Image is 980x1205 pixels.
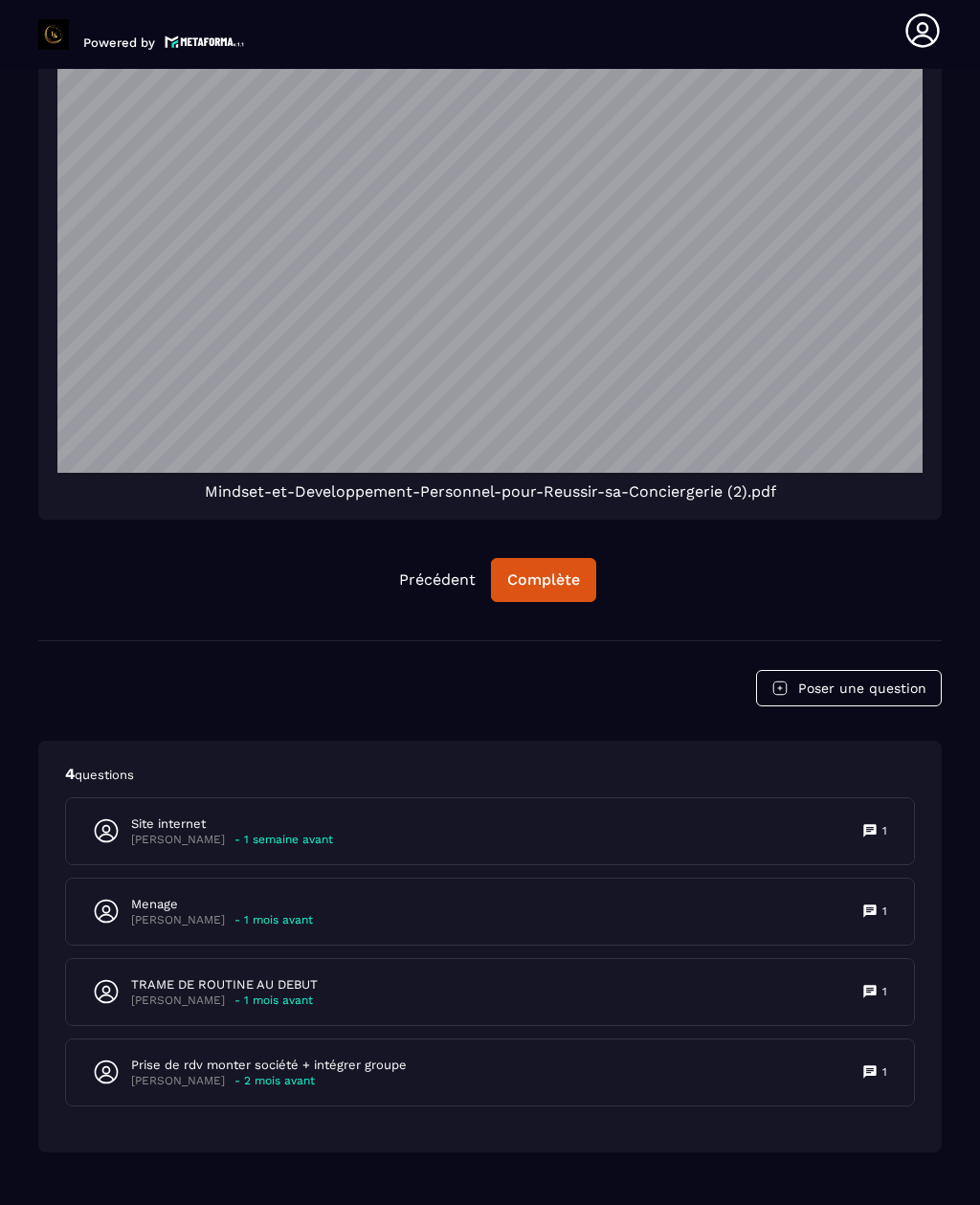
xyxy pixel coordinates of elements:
p: TRAME DE ROUTINE AU DEBUT [131,976,318,993]
p: 1 [882,1064,887,1080]
p: - 2 mois avant [234,1074,315,1088]
img: logo [165,33,245,50]
p: 1 [882,823,887,838]
p: Site internet [131,815,333,833]
p: 1 [882,904,887,919]
img: logo-branding [38,19,69,50]
button: Complète [491,558,596,602]
p: [PERSON_NAME] [131,1074,225,1088]
p: Powered by [83,35,155,50]
button: Précédent [384,559,491,601]
p: Prise de rdv monter société + intégrer groupe [131,1057,407,1074]
span: Mindset-et-Developpement-Personnel-pour-Reussir-sa-Conciergerie (2).pdf [205,482,776,501]
p: [PERSON_NAME] [131,913,225,927]
p: [PERSON_NAME] [131,833,225,847]
div: Complète [507,570,580,590]
p: 4 [65,764,915,785]
p: 1 [882,984,887,999]
p: - 1 mois avant [234,913,313,927]
button: Poser une question [756,670,942,706]
p: - 1 mois avant [234,993,313,1008]
p: Menage [131,896,313,913]
p: - 1 semaine avant [234,833,333,847]
span: questions [75,768,134,782]
p: [PERSON_NAME] [131,993,225,1008]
